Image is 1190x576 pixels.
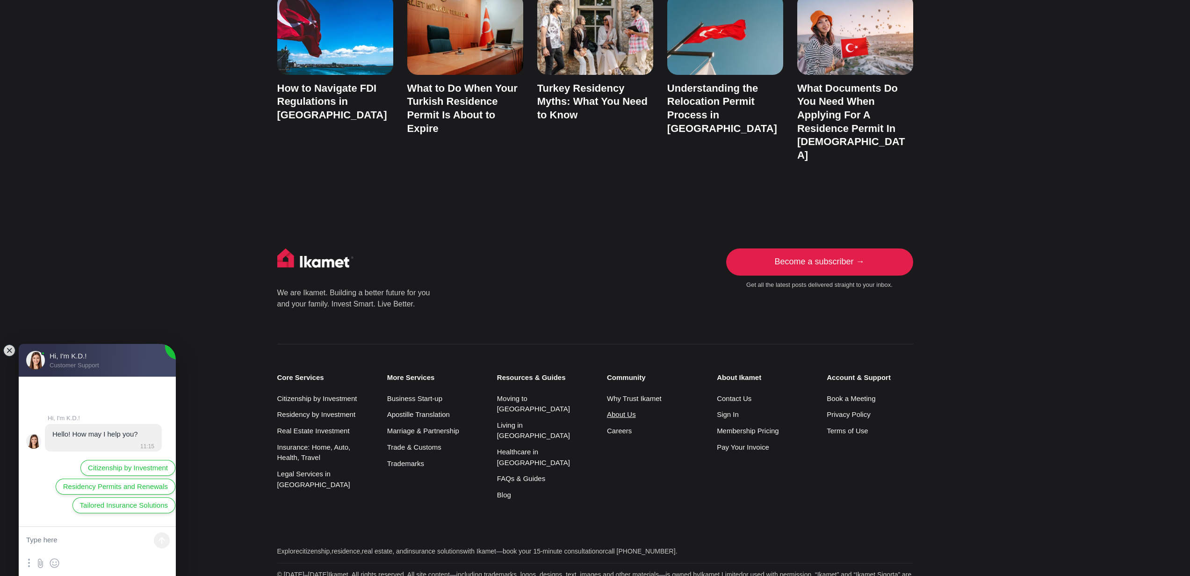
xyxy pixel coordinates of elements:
a: book your 15-minute consultation [503,547,599,555]
p: Explore , , , and with Ikamet— or . [277,547,913,556]
jdiv: Hello! How may I help you? [52,430,138,438]
span: Citizenship by Investment [88,463,168,473]
a: Terms of Use [827,427,868,435]
a: Healthcare in [GEOGRAPHIC_DATA] [497,448,570,467]
small: Resources & Guides [497,373,583,382]
a: Residency by Investment [277,410,356,418]
a: Membership Pricing [717,427,779,435]
a: What Documents Do You Need When Applying For A Residence Permit In [DEMOGRAPHIC_DATA] [797,82,905,161]
a: Become a subscriber → [726,248,913,276]
a: Business Start-up [387,394,442,402]
a: Trade & Customs [387,443,441,451]
a: real estate [362,547,392,555]
a: Citizenship by Investment [277,394,357,402]
a: Pay Your Invoice [717,443,769,451]
a: Moving to [GEOGRAPHIC_DATA] [497,394,570,413]
a: FAQs & Guides [497,474,545,482]
a: residence [332,547,360,555]
a: Trademarks [387,459,424,467]
a: What to Do When Your Turkish Residence Permit Is About to Expire [407,82,518,134]
a: Careers [607,427,632,435]
a: Insurance: Home, Auto, Health, Travel [277,443,351,462]
small: Core Services [277,373,363,382]
a: Book a Meeting [827,394,875,402]
a: Sign In [717,410,739,418]
a: Real Estate Investment [277,427,350,435]
a: call [PHONE_NUMBER] [605,547,676,555]
jdiv: 11:15 [137,443,154,450]
small: Account & Support [827,373,913,382]
a: Contact Us [717,394,751,402]
a: Apostille Translation [387,410,450,418]
a: Privacy Policy [827,410,870,418]
a: Understanding the Relocation Permit Process in [GEOGRAPHIC_DATA] [667,82,777,134]
span: Tailored Insurance Solutions [80,500,168,510]
a: Living in [GEOGRAPHIC_DATA] [497,421,570,440]
span: Residency Permits and Renewals [63,481,168,492]
jdiv: 03.09.25 11:15:35 [45,424,162,452]
p: We are Ikamet. Building a better future for you and your family. Invest Smart. Live Better. [277,287,432,310]
a: Marriage & Partnership [387,427,459,435]
a: Turkey Residency Myths: What You Need to Know [537,82,648,121]
jdiv: Hi, I'm K.D.! [26,434,41,449]
small: Get all the latest posts delivered straight to your inbox. [726,281,913,289]
a: How to Navigate FDI Regulations in [GEOGRAPHIC_DATA] [277,82,387,121]
img: Ikamet home [277,248,354,272]
small: Community [607,373,693,382]
a: insurance solutions [407,547,463,555]
small: About Ikamet [717,373,803,382]
a: citizenship [299,547,330,555]
jdiv: Hi, I'm K.D.! [48,415,169,422]
a: Why Trust Ikamet [607,394,662,402]
a: Legal Services in [GEOGRAPHIC_DATA] [277,470,350,489]
small: More Services [387,373,473,382]
a: About Us [607,410,636,418]
a: Blog [497,491,511,499]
